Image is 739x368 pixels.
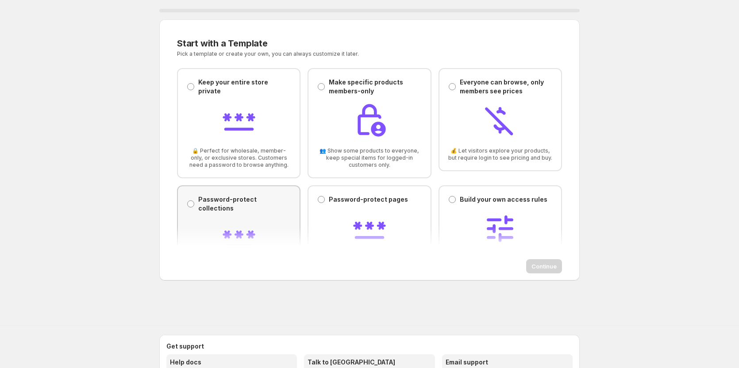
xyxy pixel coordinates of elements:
[352,211,387,246] img: Password-protect pages
[352,103,387,138] img: Make specific products members-only
[448,147,552,161] span: 💰 Let visitors explore your products, but require login to see pricing and buy.
[177,38,268,49] span: Start with a Template
[170,358,293,367] h3: Help docs
[460,78,552,96] p: Everyone can browse, only members see prices
[198,195,291,213] p: Password-protect collections
[317,147,421,169] span: 👥 Show some products to everyone, keep special items for logged-in customers only.
[460,195,547,204] p: Build your own access rules
[177,50,457,57] p: Pick a template or create your own, you can always customize it later.
[166,342,573,351] h2: Get support
[221,103,257,138] img: Keep your entire store private
[329,78,421,96] p: Make specific products members-only
[446,358,569,367] h3: Email support
[221,220,257,255] img: Password-protect collections
[482,211,518,246] img: Build your own access rules
[329,195,408,204] p: Password-protect pages
[482,103,518,138] img: Everyone can browse, only members see prices
[308,358,431,367] h3: Talk to [GEOGRAPHIC_DATA]
[198,78,291,96] p: Keep your entire store private
[187,147,291,169] span: 🔒 Perfect for wholesale, member-only, or exclusive stores. Customers need a password to browse an...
